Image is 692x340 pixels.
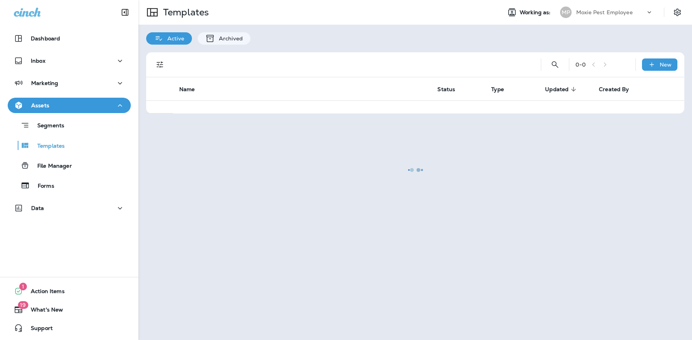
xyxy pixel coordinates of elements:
button: Inbox [8,53,131,68]
p: Dashboard [31,35,60,42]
p: Templates [30,143,65,150]
button: Support [8,320,131,336]
span: Action Items [23,288,65,297]
span: What's New [23,307,63,316]
span: Support [23,325,53,334]
p: Inbox [31,58,45,64]
p: Segments [30,122,64,130]
button: Dashboard [8,31,131,46]
button: 19What's New [8,302,131,317]
span: 1 [19,283,27,290]
button: File Manager [8,157,131,173]
p: New [660,62,672,68]
span: 19 [18,301,28,309]
button: Forms [8,177,131,193]
button: Data [8,200,131,216]
p: File Manager [30,163,72,170]
p: Data [31,205,44,211]
button: Segments [8,117,131,133]
button: Collapse Sidebar [114,5,136,20]
button: Marketing [8,75,131,91]
button: Assets [8,98,131,113]
p: Marketing [31,80,58,86]
p: Forms [30,183,54,190]
button: Templates [8,137,131,153]
p: Assets [31,102,49,108]
button: 1Action Items [8,283,131,299]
